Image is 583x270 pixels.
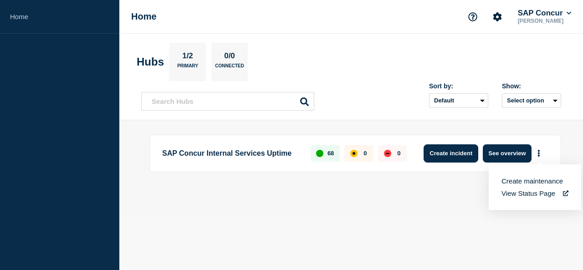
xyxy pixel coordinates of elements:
[429,93,488,108] select: Sort by
[363,150,367,157] p: 0
[502,82,561,90] div: Show:
[397,150,400,157] p: 0
[502,93,561,108] button: Select option
[131,11,157,22] h1: Home
[221,51,239,63] p: 0/0
[516,18,573,24] p: [PERSON_NAME]
[483,144,531,163] button: See overview
[137,56,164,68] h2: Hubs
[350,150,358,157] div: affected
[516,9,573,18] button: SAP Concur
[488,7,507,26] button: Account settings
[141,92,314,111] input: Search Hubs
[162,144,300,163] p: SAP Concur Internal Services Uptime
[533,145,545,162] button: More actions
[179,51,197,63] p: 1/2
[316,150,323,157] div: up
[384,150,391,157] div: down
[327,150,334,157] p: 68
[463,7,482,26] button: Support
[424,144,478,163] button: Create incident
[501,177,563,185] button: Create maintenance
[501,189,568,197] a: View Status Page
[215,63,244,73] p: Connected
[177,63,198,73] p: Primary
[429,82,488,90] div: Sort by:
